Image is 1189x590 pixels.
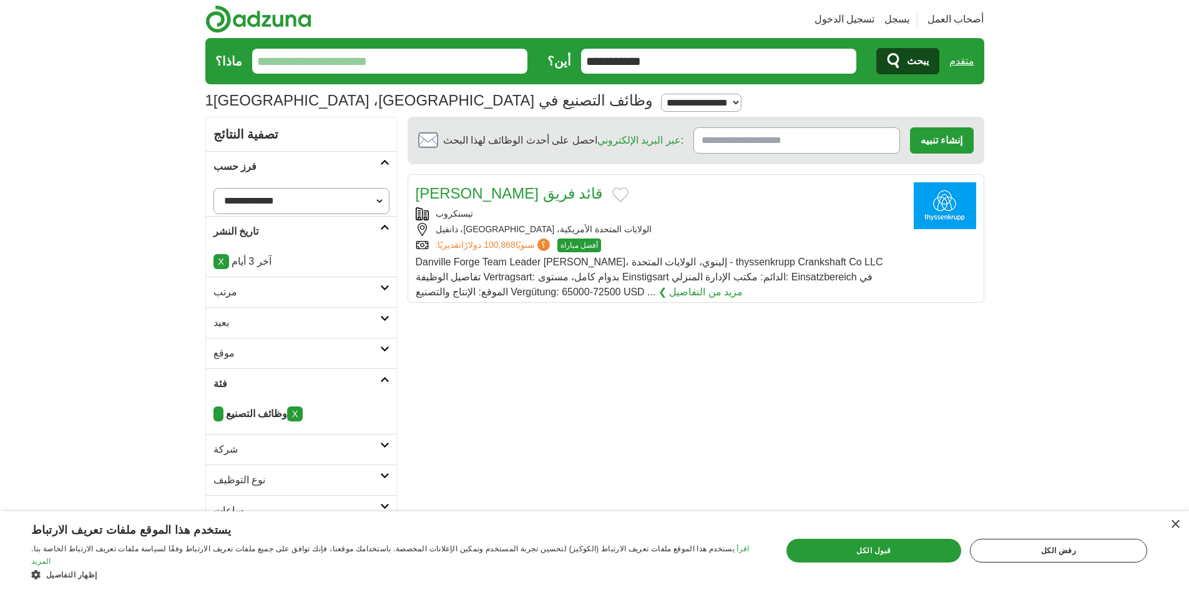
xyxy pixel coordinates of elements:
[31,568,760,581] div: إظهار التفاصيل
[560,241,598,250] font: أفضل مباراة
[436,209,473,219] a: تيسنكروب
[658,285,743,300] a: مزيد من التفاصيل ❯
[206,465,397,495] a: نوع التوظيف
[541,240,546,250] font: ؟
[206,151,397,182] a: فرز حسب
[206,216,397,247] a: تاريخ النشر
[287,406,303,421] a: X
[31,544,750,566] font: اقرأ المزيد
[970,539,1147,563] div: رفض الكل
[213,287,237,297] font: مرتب
[884,14,909,24] font: يسجل
[815,14,874,24] font: تسجيل الدخول
[547,54,571,68] font: أين؟
[927,12,984,27] a: أصحاب العمل
[206,338,397,368] a: موقع
[786,539,961,563] div: قبول الكل
[597,135,681,145] a: عبر البريد الإلكتروني
[213,474,265,485] font: نوع التوظيف
[206,434,397,465] a: شركة
[914,182,976,229] img: شعار شركة تيسنكروب
[213,505,243,516] font: ساعات
[815,12,874,27] a: تسجيل الدخول
[213,161,257,172] font: فرز حسب
[213,127,279,141] font: تصفية النتائج
[213,378,227,389] font: فئة
[443,135,597,145] font: احصل على أحدث الوظائف لهذا البحث
[232,256,272,267] font: آخر 3 أيام
[436,224,652,234] font: الولايات المتحدة الأمريكية، [GEOGRAPHIC_DATA]، دانفيل
[921,135,962,145] font: إنشاء تنبيه
[46,571,97,579] font: إظهار التفاصيل
[927,14,984,24] font: أصحاب العمل
[1170,520,1180,529] div: يغلق
[206,495,397,526] a: ساعات
[213,92,653,109] font: وظائف التصنيع في [GEOGRAPHIC_DATA]، [GEOGRAPHIC_DATA]
[31,524,232,536] font: يستخدم هذا الموقع ملفات تعريف الارتباط
[910,127,973,154] button: إنشاء تنبيه
[213,317,229,328] font: بعيد
[416,185,603,202] a: قائد فريق [PERSON_NAME]
[949,49,974,74] a: متقدم
[681,135,683,145] font: :
[436,238,552,252] a: تقديريًا:100,868 دولارًاسنويًا؟
[206,277,397,307] a: مرتب
[205,92,213,109] font: 1
[218,257,224,267] font: X
[658,287,743,297] font: مزيد من التفاصيل ❯
[949,56,974,66] font: متقدم
[213,348,235,358] font: موقع
[292,409,298,419] font: X
[876,48,939,74] button: يبحث
[884,12,909,27] a: يسجل
[461,240,516,250] font: 100,868 دولارًا
[213,444,238,455] font: شركة
[856,546,891,555] font: قبول الكل
[907,56,929,66] font: يبحث
[213,254,229,269] a: X
[612,187,629,202] button: أضف إلى الوظائف المفضلة
[436,240,462,250] font: تقديريًا:
[1170,514,1181,534] font: ×
[213,226,258,237] font: تاريخ النشر
[206,368,397,399] a: فئة
[1041,546,1077,555] font: رفض الكل
[31,544,750,566] a: اقرأ المزيد، يفتح نافذة جديدة
[416,257,883,297] font: Danville Forge Team Leader [PERSON_NAME]، إلينوي، الولايات المتحدة - thyssenkrupp Crankshaft Co L...
[31,544,735,553] font: يستخدم هذا الموقع ملفات تعريف الارتباط (الكوكيز) لتحسين تجربة المستخدم وتمكين الإعلانات المخصصة. ...
[226,408,287,419] font: وظائف التصنيع
[516,240,535,250] font: سنويًا
[408,313,984,587] iframe: إعلانات جوجل
[206,307,397,338] a: بعيد
[215,54,242,68] font: ماذا؟
[205,5,311,33] img: شعار أدزونا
